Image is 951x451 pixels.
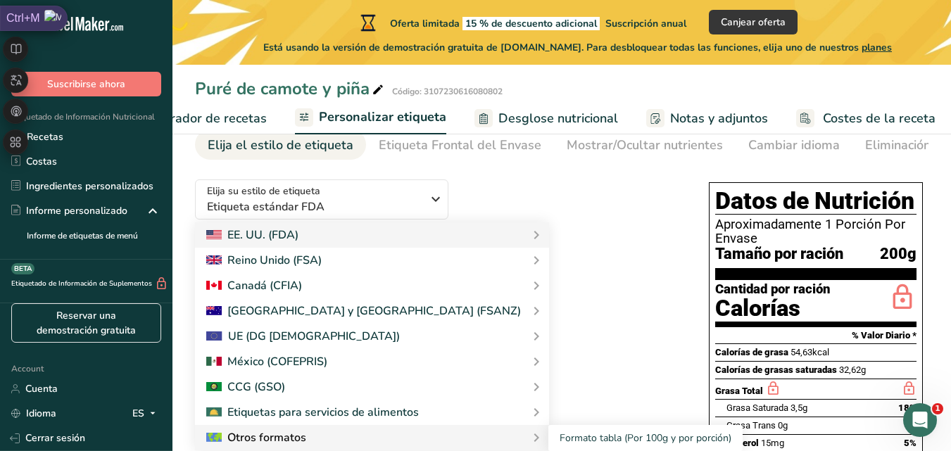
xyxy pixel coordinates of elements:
span: Tamaño por ración [715,246,843,263]
span: Elaborador de recetas [137,109,267,128]
div: Puré de camote y piña [195,76,386,101]
span: 54,63kcal [791,347,829,357]
span: 15mg [761,438,784,448]
span: Notas y adjuntos [670,109,768,128]
span: 3,5g [791,402,807,413]
div: Cambiar idioma [748,136,840,155]
h1: Datos de Nutrición [715,189,917,215]
span: 5% [904,438,917,448]
span: Etiqueta estándar FDA [207,198,422,215]
div: EE. UU. (FDA) [206,227,298,243]
a: Idioma [11,401,56,426]
a: Desglose nutricional [474,103,618,134]
div: Aproximadamente 1 Porción Por Envase [715,217,917,246]
div: CCG (GSO) [206,379,285,395]
section: % Valor Diario * [715,327,917,344]
span: Calorías de grasa [715,347,788,357]
div: Calorías [715,296,831,322]
div: Cantidad por ración [715,283,831,296]
a: Elaborador de recetas [110,103,267,134]
div: México (COFEPRIS) [206,353,327,370]
div: Informe personalizado [11,203,127,218]
iframe: Intercom live chat [903,403,937,437]
span: Grasa Saturada [726,402,788,413]
img: 2Q== [206,382,222,392]
span: 1 [932,403,943,414]
div: [GEOGRAPHIC_DATA] y [GEOGRAPHIC_DATA] (FSANZ) [206,303,521,319]
div: Elija el estilo de etiqueta [208,136,353,155]
span: Desglose nutricional [498,109,618,128]
div: Etiquetas para servicios de alimentos [206,404,419,421]
div: Mostrar/Ocultar nutrientes [567,136,723,155]
span: Suscribirse ahora [47,77,125,91]
div: Código: 3107230616080802 [392,85,503,98]
a: Personalizar etiqueta [295,101,446,135]
span: Personalizar etiqueta [319,108,446,127]
span: Canjear oferta [721,15,786,30]
span: Está usando la versión de demostración gratuita de [DOMAIN_NAME]. Para desbloquear todas las func... [263,40,892,55]
span: Suscripción anual [605,17,686,30]
span: Costes de la receta [823,109,936,128]
div: UE (DG [DEMOGRAPHIC_DATA]) [206,328,400,345]
button: Canjear oferta [709,10,798,34]
button: Elija su estilo de etiqueta Etiqueta estándar FDA [195,179,448,220]
span: 15 % de descuento adicional [462,17,600,30]
span: 18% [898,402,917,413]
a: Formato tabla (Por 100g y por porción) [548,425,743,451]
div: Otros formatos [206,429,306,446]
button: Suscribirse ahora [11,72,161,96]
span: planes [862,41,892,54]
a: Notas y adjuntos [646,103,768,134]
span: 0g [778,420,788,431]
span: Grasa Trans [726,420,776,431]
div: BETA [11,263,34,274]
a: Costes de la receta [796,103,936,134]
span: 200g [880,246,917,263]
div: Reino Unido (FSA) [206,252,322,269]
a: Reservar una demostración gratuita [11,303,161,343]
div: Etiqueta Frontal del Envase [379,136,541,155]
span: 32,62g [839,364,866,375]
span: Calorías de grasas saturadas [715,364,837,375]
div: Canadá (CFIA) [206,277,302,294]
span: Elija su estilo de etiqueta [207,184,320,198]
div: Oferta limitada [358,14,686,31]
div: ES [132,405,161,422]
span: Grasa Total [715,386,763,396]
